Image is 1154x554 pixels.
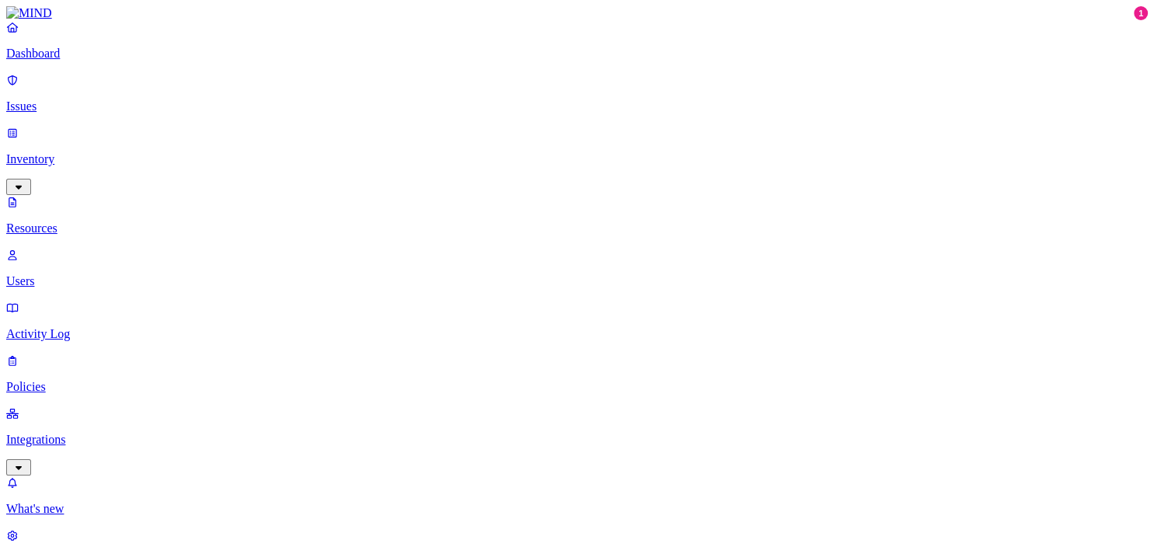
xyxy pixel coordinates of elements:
p: Policies [6,380,1148,394]
a: Resources [6,195,1148,235]
a: MIND [6,6,1148,20]
a: Activity Log [6,301,1148,341]
a: Policies [6,354,1148,394]
a: Integrations [6,406,1148,473]
a: Inventory [6,126,1148,193]
p: Resources [6,221,1148,235]
a: What's new [6,476,1148,516]
a: Users [6,248,1148,288]
p: Users [6,274,1148,288]
p: Dashboard [6,47,1148,61]
p: What's new [6,502,1148,516]
p: Integrations [6,433,1148,447]
a: Issues [6,73,1148,113]
p: Issues [6,99,1148,113]
img: MIND [6,6,52,20]
a: Dashboard [6,20,1148,61]
p: Activity Log [6,327,1148,341]
p: Inventory [6,152,1148,166]
div: 1 [1134,6,1148,20]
